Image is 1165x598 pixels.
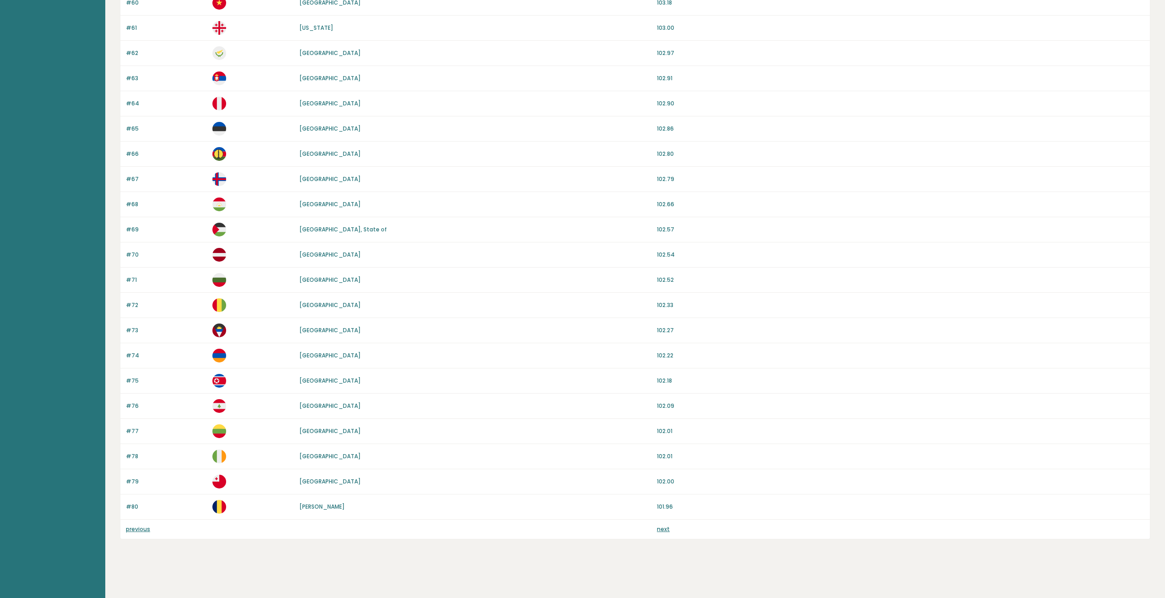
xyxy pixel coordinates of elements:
p: 102.54 [657,251,1144,259]
a: [GEOGRAPHIC_DATA] [299,74,361,82]
a: [GEOGRAPHIC_DATA] [299,251,361,258]
p: #72 [126,301,207,309]
p: #79 [126,477,207,486]
a: [GEOGRAPHIC_DATA] [299,301,361,309]
p: 102.86 [657,125,1144,133]
a: [PERSON_NAME] [299,503,345,510]
a: [GEOGRAPHIC_DATA] [299,150,361,158]
img: lv.svg [212,248,226,262]
a: [GEOGRAPHIC_DATA] [299,125,361,132]
p: #68 [126,200,207,208]
p: 102.80 [657,150,1144,158]
p: 102.90 [657,99,1144,108]
p: #73 [126,326,207,335]
a: [GEOGRAPHIC_DATA] [299,175,361,183]
a: [GEOGRAPHIC_DATA] [299,200,361,208]
p: 102.01 [657,427,1144,435]
p: 102.00 [657,477,1144,486]
p: #65 [126,125,207,133]
a: [GEOGRAPHIC_DATA] [299,49,361,57]
p: #70 [126,251,207,259]
img: am.svg [212,349,226,362]
img: gn.svg [212,298,226,312]
p: 102.33 [657,301,1144,309]
p: 101.96 [657,503,1144,511]
p: 102.79 [657,175,1144,183]
p: 102.18 [657,377,1144,385]
img: lt.svg [212,424,226,438]
p: #64 [126,99,207,108]
a: [GEOGRAPHIC_DATA] [299,276,361,284]
p: 102.27 [657,326,1144,335]
p: #76 [126,402,207,410]
a: [GEOGRAPHIC_DATA] [299,402,361,410]
p: #62 [126,49,207,57]
p: 103.00 [657,24,1144,32]
p: #69 [126,225,207,234]
a: [GEOGRAPHIC_DATA] [299,351,361,359]
a: [GEOGRAPHIC_DATA] [299,477,361,485]
p: 102.57 [657,225,1144,234]
img: kp.svg [212,374,226,388]
img: nc.svg [212,147,226,161]
p: 102.91 [657,74,1144,82]
p: #61 [126,24,207,32]
p: 102.09 [657,402,1144,410]
a: [GEOGRAPHIC_DATA] [299,377,361,384]
p: #75 [126,377,207,385]
p: 102.01 [657,452,1144,461]
a: [GEOGRAPHIC_DATA] [299,427,361,435]
img: bg.svg [212,273,226,287]
p: #63 [126,74,207,82]
a: [GEOGRAPHIC_DATA] [299,452,361,460]
p: #71 [126,276,207,284]
a: [US_STATE] [299,24,333,32]
p: 102.22 [657,351,1144,360]
p: #74 [126,351,207,360]
img: pe.svg [212,97,226,110]
img: rs.svg [212,71,226,85]
img: tj.svg [212,198,226,211]
img: cy.svg [212,46,226,60]
p: 102.52 [657,276,1144,284]
img: ag.svg [212,324,226,337]
p: 102.97 [657,49,1144,57]
img: td.svg [212,500,226,514]
img: ps.svg [212,223,226,236]
a: [GEOGRAPHIC_DATA], State of [299,225,387,233]
p: #66 [126,150,207,158]
img: ee.svg [212,122,226,136]
a: [GEOGRAPHIC_DATA] [299,326,361,334]
a: next [657,525,670,533]
p: #67 [126,175,207,183]
img: to.svg [212,475,226,488]
img: ie.svg [212,450,226,463]
p: #78 [126,452,207,461]
a: [GEOGRAPHIC_DATA] [299,99,361,107]
img: ge.svg [212,21,226,35]
p: #77 [126,427,207,435]
img: fo.svg [212,172,226,186]
a: previous [126,525,150,533]
p: 102.66 [657,200,1144,208]
p: #80 [126,503,207,511]
img: lb.svg [212,399,226,413]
